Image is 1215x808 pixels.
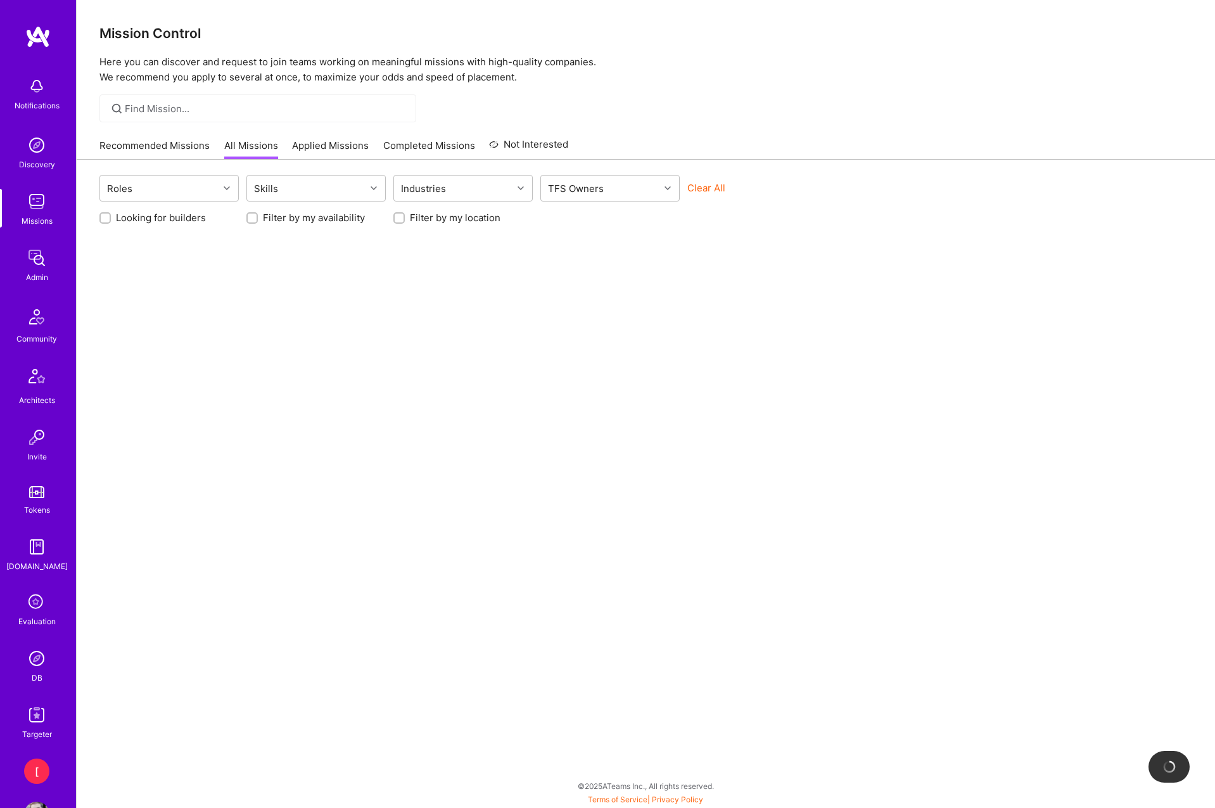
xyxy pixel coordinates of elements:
[292,139,369,160] a: Applied Missions
[652,795,703,804] a: Privacy Policy
[665,185,671,191] i: icon Chevron
[99,55,1192,85] p: Here you can discover and request to join teams working on meaningful missions with high-quality ...
[25,25,51,48] img: logo
[518,185,524,191] i: icon Chevron
[22,302,52,332] img: Community
[6,560,68,573] div: [DOMAIN_NAME]
[19,394,55,407] div: Architects
[24,646,49,671] img: Admin Search
[16,332,57,345] div: Community
[125,102,407,115] input: Find Mission...
[398,179,449,198] div: Industries
[29,486,44,498] img: tokens
[15,99,60,112] div: Notifications
[588,795,647,804] a: Terms of Service
[24,759,49,784] div: [
[24,74,49,99] img: bell
[116,211,206,224] label: Looking for builders
[27,450,47,463] div: Invite
[383,139,475,160] a: Completed Missions
[371,185,377,191] i: icon Chevron
[22,363,52,394] img: Architects
[18,615,56,628] div: Evaluation
[263,211,365,224] label: Filter by my availability
[687,181,725,195] button: Clear All
[24,702,49,728] img: Skill Targeter
[24,132,49,158] img: discovery
[24,245,49,271] img: admin teamwork
[99,25,1192,41] h3: Mission Control
[19,158,55,171] div: Discovery
[110,101,124,116] i: icon SearchGrey
[76,770,1215,802] div: © 2025 ATeams Inc., All rights reserved.
[99,139,210,160] a: Recommended Missions
[22,728,52,741] div: Targeter
[21,759,53,784] a: [
[24,425,49,450] img: Invite
[24,534,49,560] img: guide book
[32,671,42,684] div: DB
[410,211,500,224] label: Filter by my location
[1161,758,1178,776] img: loading
[25,591,49,615] i: icon SelectionTeam
[489,137,568,160] a: Not Interested
[26,271,48,284] div: Admin
[22,214,53,228] div: Missions
[545,179,607,198] div: TFS Owners
[224,139,278,160] a: All Missions
[224,185,230,191] i: icon Chevron
[24,503,50,516] div: Tokens
[104,179,136,198] div: Roles
[24,189,49,214] img: teamwork
[588,795,703,804] span: |
[251,179,281,198] div: Skills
